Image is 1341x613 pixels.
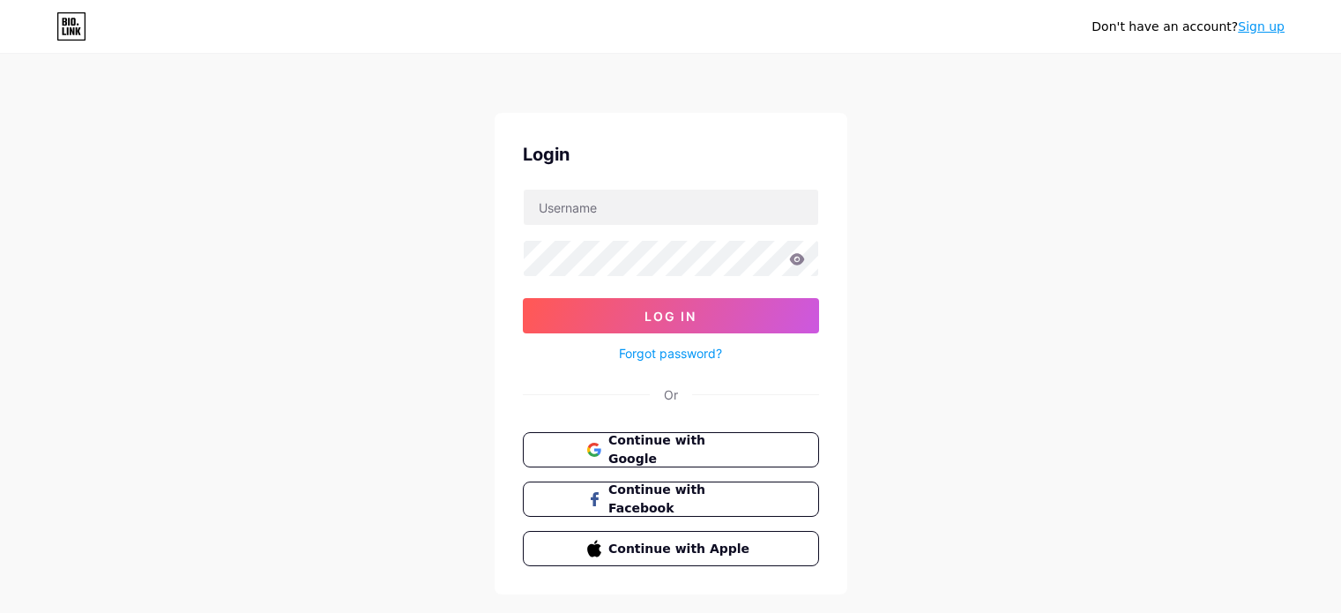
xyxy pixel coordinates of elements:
[523,141,819,168] div: Login
[608,431,754,468] span: Continue with Google
[619,344,722,363] a: Forgot password?
[608,540,754,558] span: Continue with Apple
[644,309,697,324] span: Log In
[523,298,819,333] button: Log In
[523,482,819,517] button: Continue with Facebook
[1091,18,1285,36] div: Don't have an account?
[523,531,819,566] button: Continue with Apple
[608,481,754,518] span: Continue with Facebook
[523,432,819,467] button: Continue with Google
[664,385,678,404] div: Or
[1238,19,1285,34] a: Sign up
[524,190,818,225] input: Username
